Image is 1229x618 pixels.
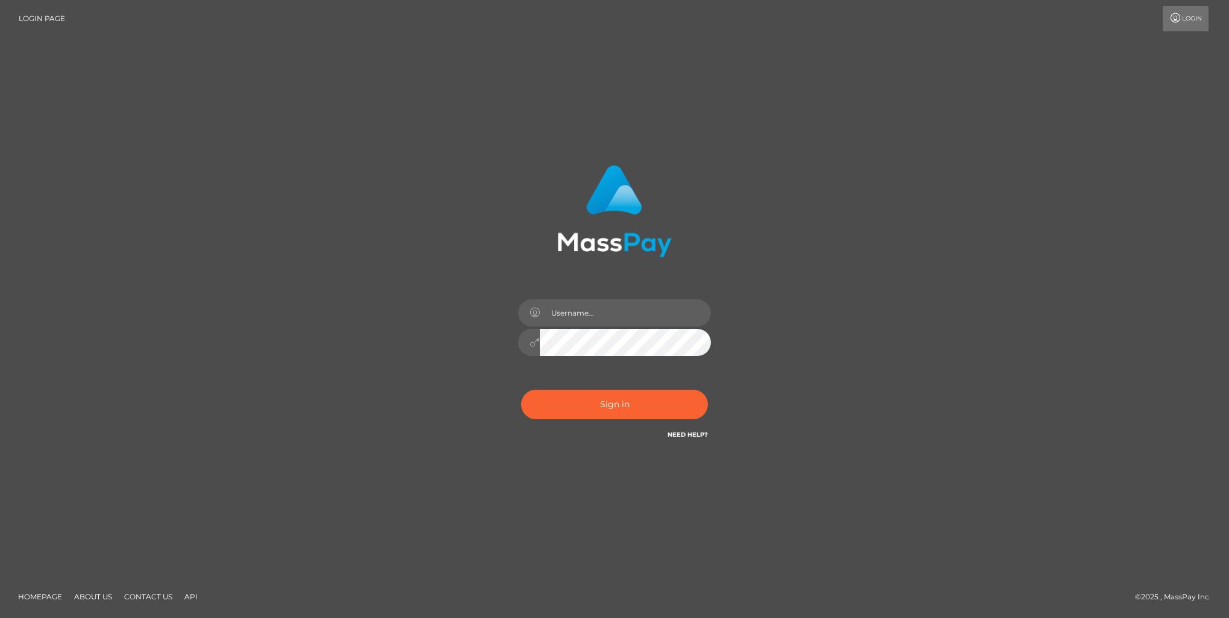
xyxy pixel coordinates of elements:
a: About Us [69,587,117,606]
a: API [180,587,202,606]
a: Homepage [13,587,67,606]
input: Username... [540,299,711,326]
a: Login Page [19,6,65,31]
button: Sign in [521,390,708,419]
img: MassPay Login [557,165,672,257]
a: Login [1163,6,1209,31]
div: © 2025 , MassPay Inc. [1135,590,1220,604]
a: Need Help? [668,431,708,439]
a: Contact Us [119,587,177,606]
